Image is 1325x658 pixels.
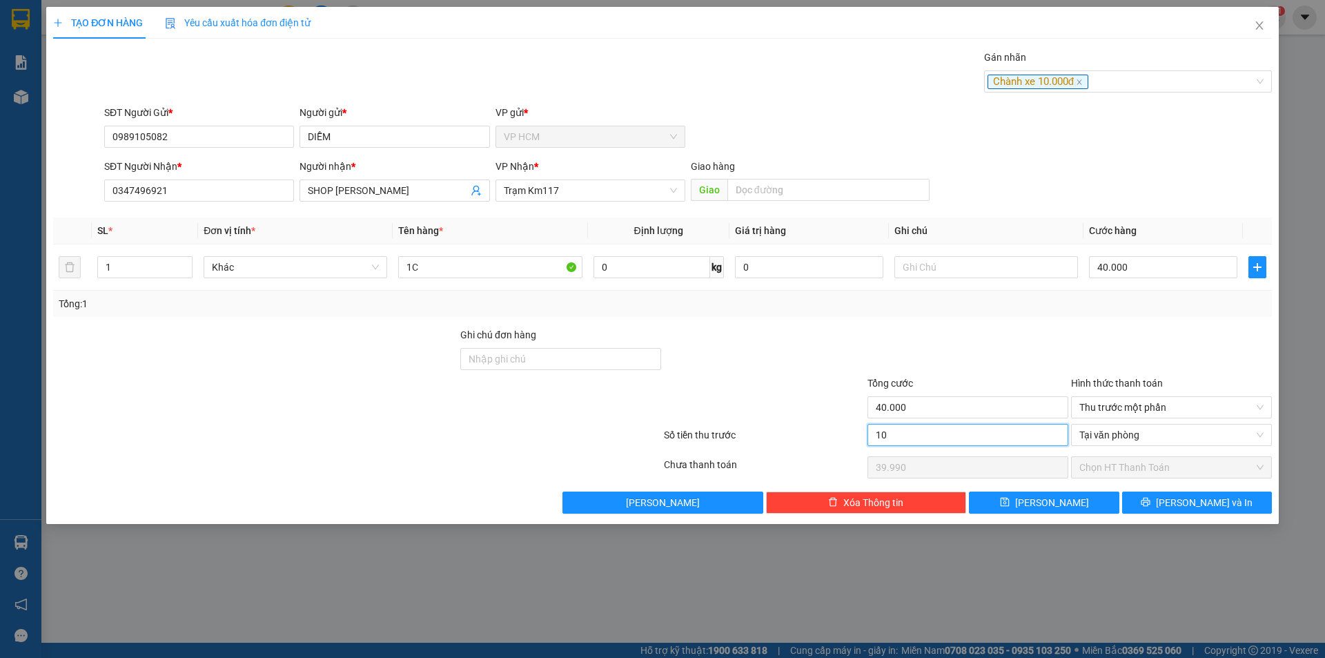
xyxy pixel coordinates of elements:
span: Giao [691,179,727,201]
input: Dọc đường [727,179,930,201]
div: Tổng: 1 [59,296,511,311]
span: [PERSON_NAME] và In [1156,495,1253,510]
span: plus [1249,262,1266,273]
input: Ghi chú đơn hàng [460,348,661,370]
span: [STREET_ADDRESS] [105,86,179,94]
span: VP HCM [32,57,60,65]
span: Thu trước một phần [1079,397,1264,418]
span: Tên hàng [398,225,443,236]
input: 0 [735,256,883,278]
span: Số 170 [PERSON_NAME], P8, Q11, [GEOGRAPHIC_DATA][PERSON_NAME] [6,73,95,107]
button: Close [1240,7,1279,46]
strong: NHÀ XE THUẬN HƯƠNG [52,8,197,23]
div: Người gửi [300,105,489,120]
span: delete [828,497,838,508]
img: icon [165,18,176,29]
span: SL [97,225,108,236]
span: Chọn HT Thanh Toán [1079,457,1264,478]
span: close [1076,79,1083,86]
span: Giao hàng [691,161,735,172]
span: Xóa Thông tin [843,495,903,510]
span: Trạm Km117 [504,180,677,201]
span: Khác [212,257,379,278]
span: user-add [471,185,482,196]
input: 0 [867,424,1068,446]
span: kg [710,256,724,278]
div: SĐT Người Gửi [104,105,294,120]
div: VP gửi [495,105,685,120]
button: deleteXóa Thông tin [766,492,967,514]
input: VD: Bàn, Ghế [398,256,582,278]
span: VP Nhận [495,161,534,172]
button: [PERSON_NAME] [562,492,763,514]
span: Yêu cầu xuất hóa đơn điện tử [165,17,311,28]
span: save [1000,497,1010,508]
span: Cước hàng [1089,225,1137,236]
span: VP Gửi: [6,57,32,65]
div: Người nhận [300,159,489,174]
span: [PERSON_NAME] [626,495,700,510]
span: [PERSON_NAME] [1015,495,1089,510]
strong: HCM - ĐỊNH QUÁN - PHƯƠNG LÂM [64,37,186,46]
label: Số tiền thu trước [664,429,736,441]
span: Đơn vị tính [204,225,255,236]
label: Hình thức thanh toán [1071,378,1163,389]
div: Chưa thanh toán [662,457,866,481]
div: SĐT Người Nhận [104,159,294,174]
span: Giá trị hàng [735,225,786,236]
label: Ghi chú đơn hàng [460,329,536,340]
button: save[PERSON_NAME] [969,492,1119,514]
strong: (NHÀ XE [GEOGRAPHIC_DATA]) [60,25,190,35]
th: Ghi chú [889,217,1083,244]
button: delete [59,256,81,278]
span: Chành xe 10.000đ [988,75,1088,90]
span: plus [53,18,63,28]
span: Trạm Km117 [137,57,181,65]
span: Tổng cước [867,378,913,389]
label: Gán nhãn [984,52,1026,63]
input: Ghi Chú [894,256,1078,278]
span: Tại văn phòng [1079,425,1264,445]
button: printer[PERSON_NAME] và In [1122,492,1272,514]
img: logo [9,10,43,44]
button: plus [1248,256,1266,278]
span: Định lượng [634,225,683,236]
span: close [1254,20,1265,31]
span: VP Nhận: [105,57,137,65]
span: TẠO ĐƠN HÀNG [53,17,143,28]
span: VP HCM [504,126,677,147]
span: printer [1141,497,1150,508]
